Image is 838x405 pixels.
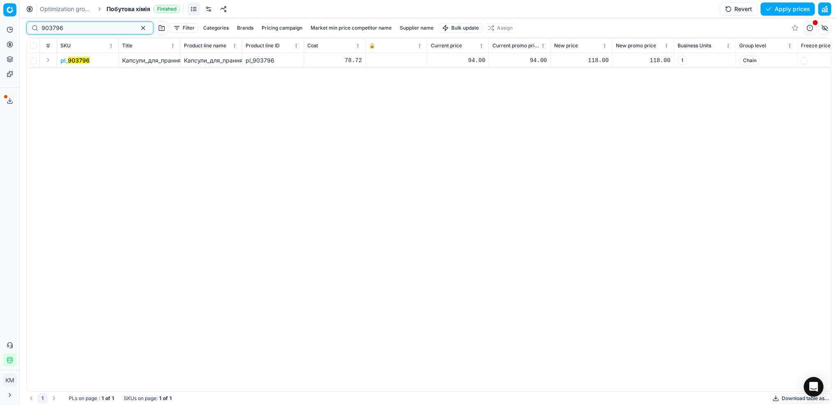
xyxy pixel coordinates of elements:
[159,395,161,402] strong: 1
[492,56,547,65] div: 94.00
[307,42,318,49] span: Cost
[616,56,671,65] div: 118.00
[169,395,172,402] strong: 1
[184,56,239,65] div: Капсули_для_прання_Solar_Universal_10_шт.
[492,42,539,49] span: Current promo price
[60,56,90,65] button: pl_903796
[739,42,766,49] span: Group level
[678,42,711,49] span: Business Units
[184,42,226,49] span: Product line name
[40,5,93,13] a: Optimization groups
[105,395,110,402] strong: of
[38,393,47,403] button: 1
[3,374,16,387] button: КM
[107,5,180,13] span: Побутова хіміяFinished
[804,377,824,397] div: Open Intercom Messenger
[124,395,158,402] span: SKUs on page :
[60,42,71,49] span: SKU
[616,42,656,49] span: New promo price
[439,23,483,33] button: Bulk update
[246,56,300,65] div: pl_903796
[170,23,198,33] button: Filter
[43,55,53,65] button: Expand
[258,23,306,33] button: Pricing campaign
[554,56,609,65] div: 118.00
[200,23,232,33] button: Categories
[771,393,831,403] button: Download table as...
[43,41,53,51] button: Expand all
[720,2,757,16] button: Revert
[68,57,90,64] mark: 903796
[739,56,760,65] span: Chain
[112,395,114,402] strong: 1
[431,56,485,65] div: 94.00
[307,56,362,65] div: 78.72
[26,393,36,403] button: Go to previous page
[49,393,59,403] button: Go to next page
[42,24,132,32] input: Search by SKU or title
[153,5,180,13] span: Finished
[307,23,395,33] button: Market min price competitor name
[69,395,114,402] div: :
[801,42,831,49] span: Freeze price
[163,395,168,402] strong: of
[122,42,132,49] span: Title
[431,42,462,49] span: Current price
[107,5,150,13] span: Побутова хімія
[761,2,815,16] button: Apply prices
[678,56,687,65] span: 1
[554,42,578,49] span: New price
[40,5,180,13] nav: breadcrumb
[122,57,243,64] span: Капсули_для_прання_Solar_Universal_10_шт.
[484,23,516,33] button: Assign
[69,395,97,402] span: PLs on page
[26,393,59,403] nav: pagination
[4,374,16,386] span: КM
[102,395,104,402] strong: 1
[60,56,90,65] span: pl_
[397,23,437,33] button: Supplier name
[369,42,375,49] span: 🔒
[246,42,280,49] span: Product line ID
[234,23,257,33] button: Brands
